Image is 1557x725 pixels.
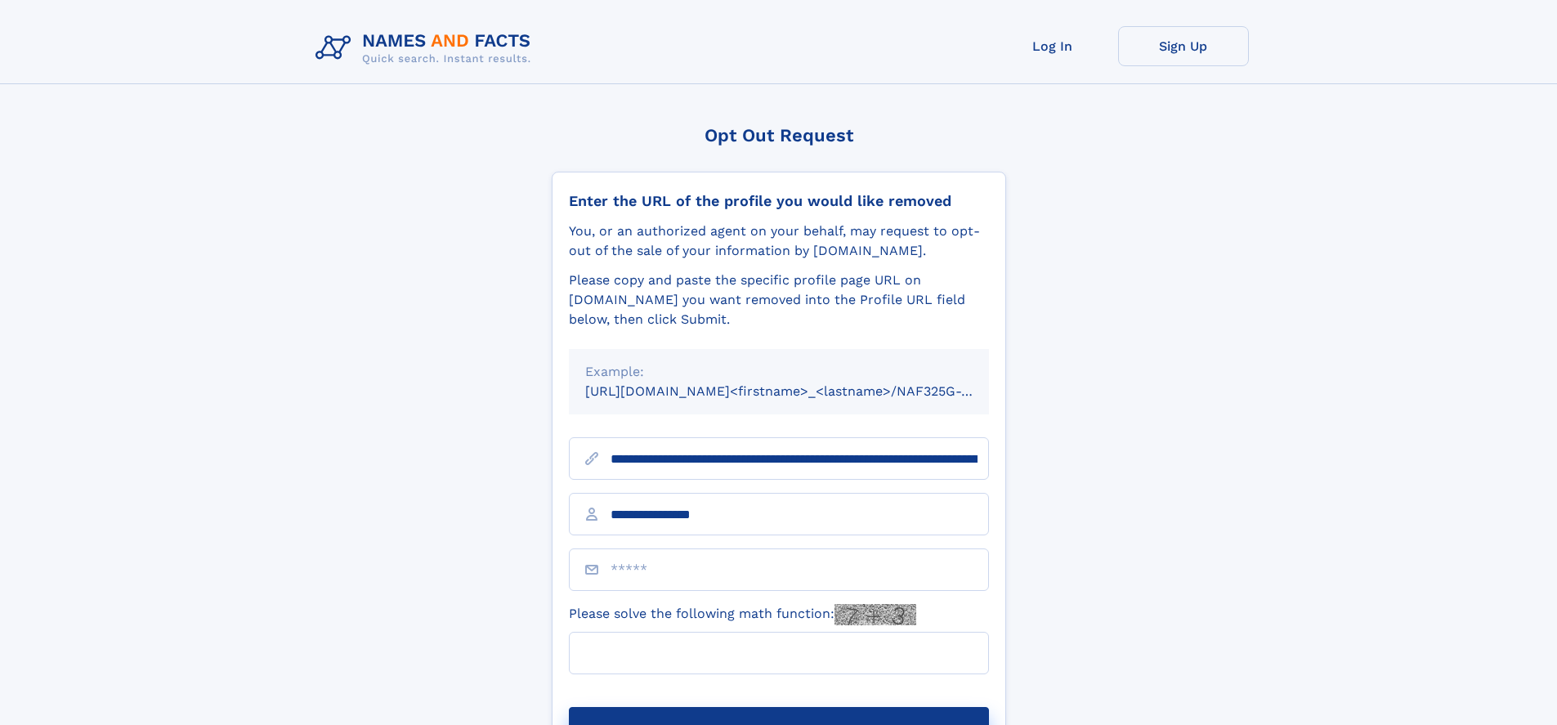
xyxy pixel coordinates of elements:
small: [URL][DOMAIN_NAME]<firstname>_<lastname>/NAF325G-xxxxxxxx [585,383,1020,399]
div: Example: [585,362,973,382]
div: Please copy and paste the specific profile page URL on [DOMAIN_NAME] you want removed into the Pr... [569,271,989,329]
div: You, or an authorized agent on your behalf, may request to opt-out of the sale of your informatio... [569,222,989,261]
a: Sign Up [1118,26,1249,66]
div: Enter the URL of the profile you would like removed [569,192,989,210]
div: Opt Out Request [552,125,1006,145]
label: Please solve the following math function: [569,604,916,625]
a: Log In [987,26,1118,66]
img: Logo Names and Facts [309,26,544,70]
